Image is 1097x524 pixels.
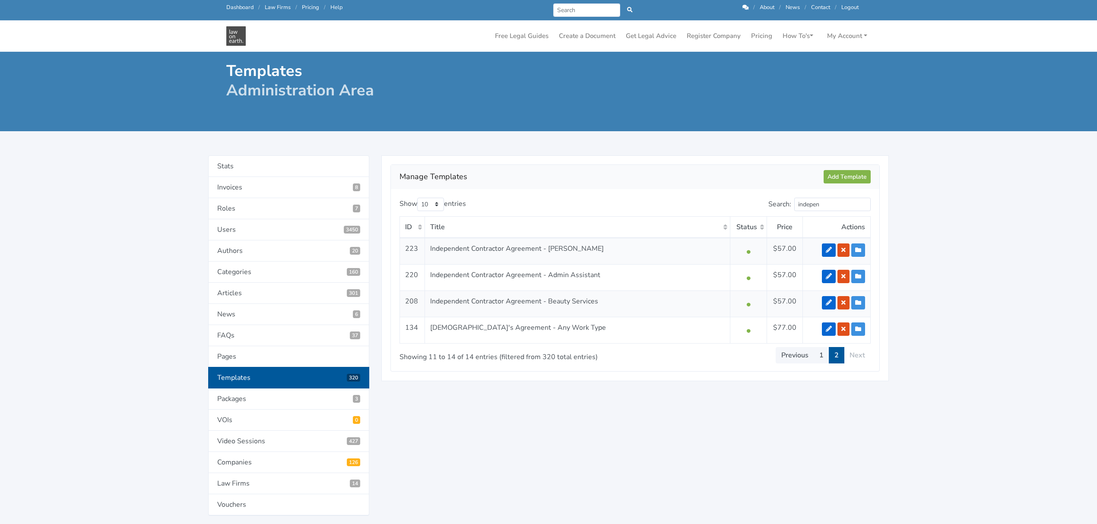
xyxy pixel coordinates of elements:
[805,3,806,11] span: /
[746,297,751,311] span: •
[835,3,837,11] span: /
[400,264,425,290] td: 220
[208,431,369,452] a: Video Sessions427
[400,216,425,238] th: ID: activate to sort column ascending
[767,317,803,343] td: $77.00
[400,290,425,317] td: 208
[302,3,319,11] a: Pricing
[226,61,542,100] h1: Templates
[208,388,369,410] a: Packages3
[295,3,297,11] span: /
[226,80,374,101] span: Administration Area
[347,268,360,276] span: 160
[344,226,360,234] span: 3450
[553,3,620,17] input: Search
[353,310,360,318] span: 6
[208,452,369,473] a: Companies126
[746,323,751,337] span: •
[208,198,369,219] a: Roles7
[208,219,369,240] a: Users3450
[779,28,817,44] a: How To's
[841,3,859,11] a: Logout
[491,28,552,44] a: Free Legal Guides
[350,247,360,255] span: 20
[353,205,360,212] span: 7
[208,346,369,367] a: Pages
[208,410,369,431] a: VOIs0
[400,238,425,265] td: 223
[226,26,246,46] img: Law On Earth
[730,216,767,238] th: Status: activate to sort column ascending
[208,155,369,177] a: Stats
[208,473,369,494] a: Law Firms14
[425,238,730,265] td: Independent Contractor Agreement - [PERSON_NAME]
[746,244,751,258] span: •
[760,3,774,11] a: About
[265,3,291,11] a: Law Firms
[786,3,800,11] a: News
[350,331,360,339] span: 37
[753,3,755,11] span: /
[226,3,254,11] a: Dashboard
[811,3,830,11] a: Contact
[425,317,730,343] td: [DEMOGRAPHIC_DATA]'s Agreement - Any Work Type
[768,198,871,211] label: Search:
[208,367,369,388] a: Templates
[350,480,360,487] span: Law Firms
[399,346,589,363] div: Showing 11 to 14 of 14 entries (filtered from 320 total entries)
[399,198,466,211] label: Show entries
[683,28,744,44] a: Register Company
[324,3,326,11] span: /
[779,3,781,11] span: /
[353,395,360,403] span: 3
[814,347,829,363] a: 1
[208,283,369,304] a: Articles
[767,238,803,265] td: $57.00
[555,28,619,44] a: Create a Document
[400,317,425,343] td: 134
[829,347,844,363] a: 2
[767,290,803,317] td: $57.00
[425,264,730,290] td: Independent Contractor Agreement - Admin Assistant
[208,494,369,515] a: Vouchers
[417,198,444,211] select: Showentries
[353,183,360,191] span: 8
[767,264,803,290] td: $57.00
[208,177,369,198] a: Invoices8
[347,458,360,466] span: Registered Companies
[330,3,342,11] a: Help
[347,289,360,297] span: 301
[208,325,369,346] a: FAQs
[776,347,814,363] a: Previous
[425,290,730,317] td: Independent Contractor Agreement - Beauty Services
[802,216,870,238] th: Actions
[425,216,730,238] th: Title: activate to sort column ascending
[794,198,871,211] input: Search:
[399,170,824,184] h2: Manage Templates
[258,3,260,11] span: /
[347,374,360,382] span: 320
[208,262,369,283] a: Categories160
[353,416,360,424] span: Pending VOIs
[824,28,871,44] a: My Account
[208,240,369,262] a: Authors20
[622,28,680,44] a: Get Legal Advice
[208,304,369,325] a: News
[748,28,776,44] a: Pricing
[824,170,871,183] a: Add Template
[746,271,751,284] span: •
[767,216,803,238] th: Price
[347,437,360,445] span: Video Sessions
